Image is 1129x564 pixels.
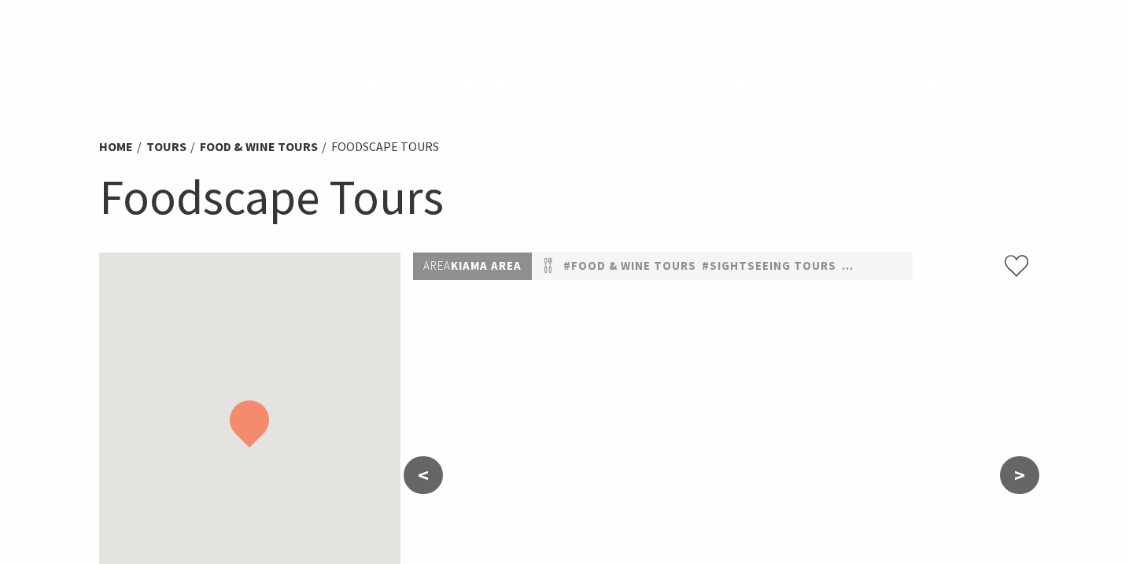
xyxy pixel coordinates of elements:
span: Home [346,72,386,90]
a: #Sightseeing Tours [702,256,836,276]
span: Plan [710,72,745,90]
h1: Foodscape Tours [99,165,1031,229]
a: #Food & Wine Tours [563,256,696,276]
span: Destinations [418,72,518,90]
span: Stay [550,72,585,90]
button: < [404,456,443,494]
p: Kiama Area [413,253,532,280]
button: > [1000,456,1039,494]
span: What’s On [776,72,853,90]
span: Book now [884,72,959,90]
span: See & Do [615,72,677,90]
nav: Main Menu [330,69,975,95]
span: Area [423,258,451,273]
a: #tailored [842,256,909,276]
